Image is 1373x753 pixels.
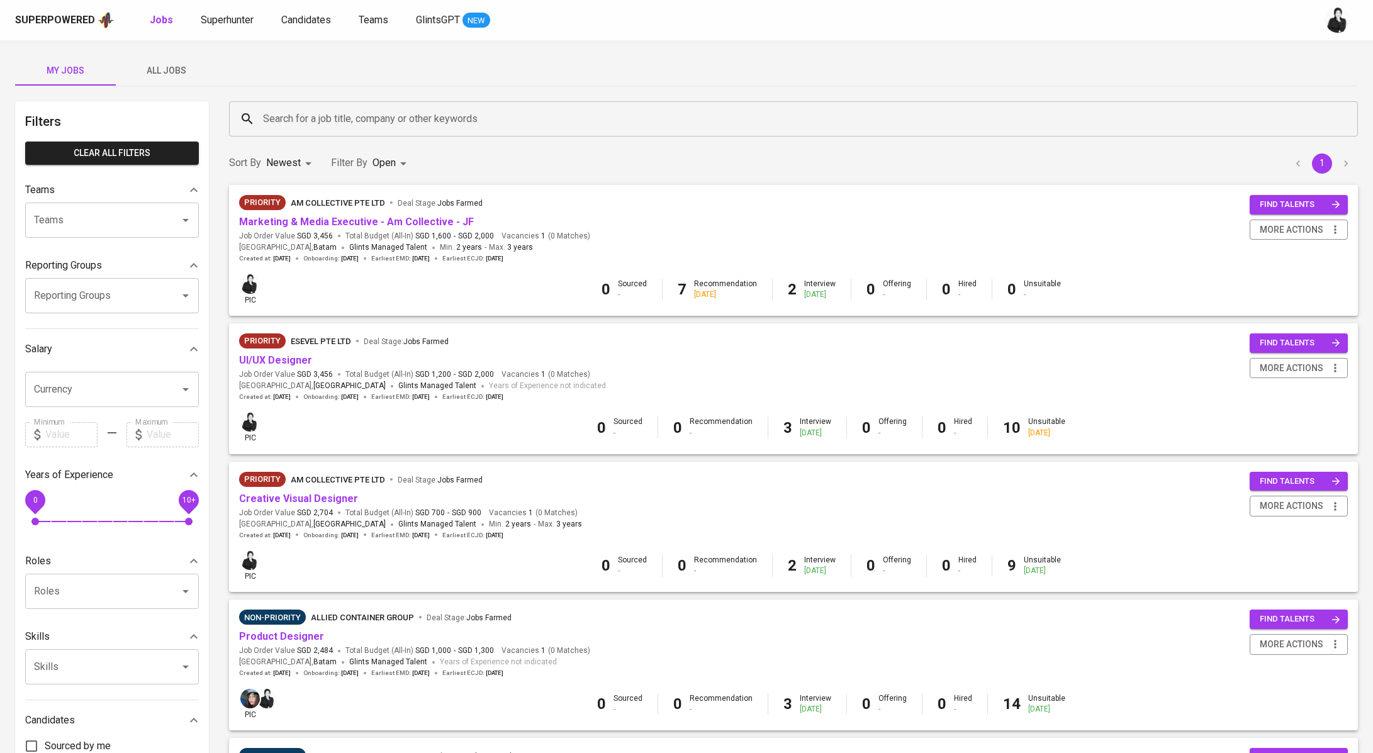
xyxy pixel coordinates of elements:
span: [GEOGRAPHIC_DATA] , [239,242,337,254]
div: - [883,289,911,300]
button: Open [177,583,194,600]
span: 2 years [505,520,531,528]
p: Reporting Groups [25,258,102,273]
span: [GEOGRAPHIC_DATA] [313,380,386,393]
button: more actions [1250,496,1348,516]
span: Priority [239,473,286,486]
div: - [614,428,642,438]
div: Offering [878,693,907,715]
b: 10 [1003,419,1021,437]
div: Unsuitable [1024,279,1061,300]
a: Candidates [281,13,333,28]
span: 1 [539,369,546,380]
button: more actions [1250,358,1348,379]
span: Open [373,157,396,169]
span: - [534,518,535,531]
span: Glints Managed Talent [398,520,476,528]
p: Years of Experience [25,467,113,482]
span: Job Order Value [239,231,333,242]
span: Teams [359,14,388,26]
button: Open [177,658,194,676]
div: Skills [25,624,199,649]
span: Vacancies ( 0 Matches ) [502,645,590,656]
span: Max. [538,520,582,528]
span: Created at : [239,393,291,401]
img: medwi@glints.com [257,689,277,708]
div: Teams [25,177,199,203]
b: 2 [788,557,797,574]
span: My Jobs [23,63,108,79]
div: - [954,704,972,715]
input: Value [147,422,199,447]
span: [DATE] [341,254,359,263]
b: 14 [1003,695,1021,713]
div: Recommendation [690,416,753,438]
div: [DATE] [800,428,831,438]
span: Allied Container Group [311,613,414,622]
img: medwi@glints.com [240,274,260,294]
b: 9 [1007,557,1016,574]
span: 3 years [507,243,533,252]
div: Hired [954,416,972,438]
span: - [485,242,486,254]
span: Glints Managed Talent [349,657,427,666]
span: SGD 1,300 [458,645,494,656]
span: Earliest EMD : [371,393,430,401]
span: Jobs Farmed [466,613,512,622]
span: [DATE] [486,531,503,540]
b: 0 [942,557,951,574]
div: - [878,704,907,715]
button: find talents [1250,472,1348,491]
div: Recommendation [694,279,757,300]
span: Created at : [239,254,291,263]
button: Open [177,211,194,229]
div: - [614,704,642,715]
b: 0 [673,695,682,713]
span: SGD 3,456 [297,369,333,380]
span: Total Budget (All-In) [345,231,494,242]
button: Open [177,287,194,304]
button: find talents [1250,195,1348,215]
div: - [883,566,911,576]
div: Interview [804,555,836,576]
b: 0 [862,695,871,713]
span: Superhunter [201,14,254,26]
span: [DATE] [412,254,430,263]
span: SGD 1,600 [415,231,451,242]
span: Onboarding : [303,669,359,678]
img: diazagista@glints.com [240,689,260,708]
span: Years of Experience not indicated. [489,380,608,393]
span: [DATE] [341,531,359,540]
b: 0 [673,419,682,437]
div: Newest [266,152,316,175]
span: [DATE] [486,669,503,678]
span: Deal Stage : [427,613,512,622]
b: 0 [597,695,606,713]
span: 10+ [182,495,195,504]
button: Clear All filters [25,142,199,165]
span: Years of Experience not indicated. [440,656,559,669]
div: Open [373,152,411,175]
div: Sourced [618,279,647,300]
p: Sort By [229,155,261,170]
span: [DATE] [412,669,430,678]
span: Created at : [239,669,291,678]
span: [DATE] [486,254,503,263]
span: [GEOGRAPHIC_DATA] , [239,518,386,531]
a: Jobs [150,13,176,28]
b: Jobs [150,14,173,26]
b: 0 [602,281,610,298]
div: Recommendation [690,693,753,715]
span: Earliest ECJD : [442,669,503,678]
span: Onboarding : [303,393,359,401]
span: - [454,369,456,380]
a: Creative Visual Designer [239,493,358,505]
span: Total Budget (All-In) [345,369,494,380]
a: UI/UX Designer [239,354,312,366]
b: 0 [602,557,610,574]
span: Batam [313,242,337,254]
div: pic [239,273,261,306]
span: Deal Stage : [398,199,483,208]
span: Candidates [281,14,331,26]
span: ESEVEL PTE LTD [291,337,351,346]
